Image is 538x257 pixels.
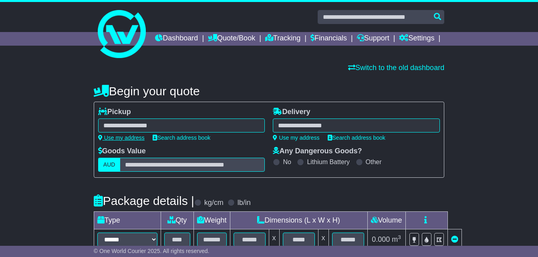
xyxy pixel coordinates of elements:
label: Pickup [98,108,131,116]
label: Delivery [273,108,310,116]
td: Volume [367,212,405,229]
a: Switch to the old dashboard [348,64,444,72]
a: Search address book [328,135,385,141]
a: Dashboard [155,32,198,46]
a: Support [357,32,389,46]
a: Quote/Book [208,32,255,46]
a: Financials [310,32,347,46]
label: Any Dangerous Goods? [273,147,362,156]
span: 0.000 [372,235,390,243]
td: Dimensions (L x W x H) [230,212,367,229]
td: Weight [193,212,230,229]
span: m [392,235,401,243]
td: Type [94,212,161,229]
td: x [269,229,279,250]
label: AUD [98,158,121,172]
label: Lithium Battery [307,158,350,166]
a: Use my address [273,135,319,141]
h4: Begin your quote [94,84,444,98]
h4: Package details | [94,194,194,207]
a: Use my address [98,135,145,141]
label: lb/in [238,199,251,207]
td: x [318,229,328,250]
label: Other [366,158,382,166]
a: Search address book [153,135,210,141]
a: Settings [399,32,434,46]
a: Remove this item [451,235,458,243]
label: kg/cm [204,199,224,207]
sup: 3 [398,234,401,240]
span: © One World Courier 2025. All rights reserved. [94,248,210,254]
td: Qty [161,212,193,229]
label: No [283,158,291,166]
a: Tracking [265,32,300,46]
label: Goods Value [98,147,146,156]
